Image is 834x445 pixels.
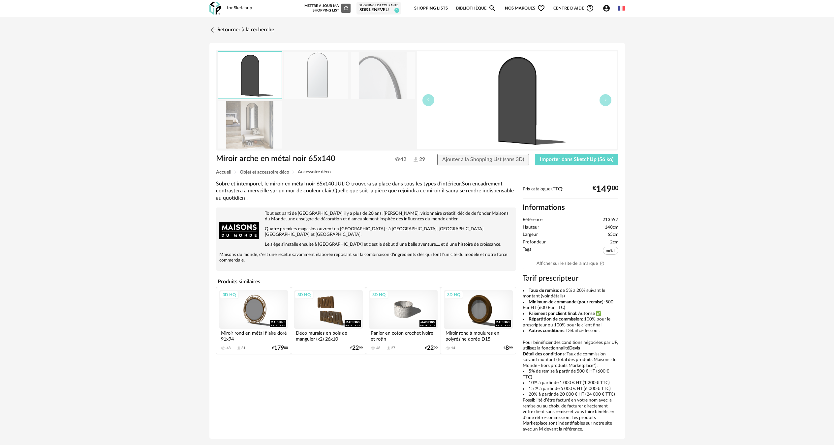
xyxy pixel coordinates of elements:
li: : de 5% à 20% suivant le montant (voir détails) [523,288,618,299]
div: € 99 [425,346,438,350]
div: 48 [376,346,380,350]
div: for Sketchup [227,5,252,11]
div: 3D HQ [369,291,388,299]
div: Miroir rond en métal filaire doré 91x94 [219,329,288,342]
a: Shopping List courante SDB LENEVEU 5 [359,4,398,13]
span: Open In New icon [600,261,604,265]
div: Miroir rond à moulures en polyrésine dorée D15 [444,329,512,342]
li: : Détail ci-dessous [523,328,618,334]
span: métal [603,247,618,255]
div: 31 [241,346,245,350]
li: 10% à partir de 1 000 € HT (1 200 € TTC) [523,380,618,386]
span: 149 [596,187,612,192]
div: SDB LENEVEU [359,7,398,13]
button: Ajouter à la Shopping List (sans 3D) [437,154,529,166]
img: miroir-arche-en-metal-noir-65x140-1000-9-28-213597_2.jpg [351,52,415,99]
h2: Informations [523,203,618,212]
span: 29 [412,156,425,163]
span: Nos marques [505,1,545,16]
b: Autres conditions [529,328,564,333]
b: Taux de remise [529,288,558,293]
div: € 99 [504,346,513,350]
div: € 00 [272,346,288,350]
h3: Tarif prescripteur [523,274,618,283]
div: Prix catalogue (TTC): [523,186,618,199]
span: Objet et accessoire déco [240,170,289,175]
span: 213597 [602,217,618,223]
h1: Miroir arche en métal noir 65x140 [216,154,380,164]
div: 48 [227,346,231,350]
img: fr [618,5,625,12]
span: Accessoire déco [298,170,331,174]
li: 20% à partir de 20 000 € HT (24 000 € TTC) Possibilité d’être facturé en votre nom avec la remise... [523,392,618,432]
img: Téléchargements [412,156,419,163]
p: Tout est parti de [GEOGRAPHIC_DATA] il y a plus de 20 ans. [PERSON_NAME], visionnaire créatif, dé... [219,211,513,222]
span: 140cm [605,225,618,231]
div: Déco murales en bois de manguier (x2) 26x10 [294,329,363,342]
span: 5 [394,8,399,13]
span: Tags [523,247,531,256]
span: 22 [427,346,434,350]
div: 27 [391,346,395,350]
span: Ajouter à la Shopping List (sans 3D) [442,157,524,162]
div: Panier en coton crochet ivoire et rotin [369,329,438,342]
img: brand logo [219,211,259,250]
a: Retourner à la recherche [209,23,274,37]
img: thumbnail.png [417,51,617,149]
span: Accueil [216,170,231,175]
b: Devis [569,346,580,350]
img: OXP [209,2,221,15]
span: Magnify icon [488,4,496,12]
span: Account Circle icon [602,4,610,12]
span: Help Circle Outline icon [586,4,594,12]
img: thumbnail.png [218,52,282,98]
div: 14 [451,346,455,350]
p: Maisons du monde, c'est une recette savamment élaborée reposant sur la combinaison d'ingrédients ... [219,252,513,263]
li: 5% de remise à partir de 500 € HT (600 € TTC) [523,369,618,380]
a: Afficher sur le site de la marqueOpen In New icon [523,258,618,269]
div: 3D HQ [444,291,463,299]
p: Le siège s'installe ensuite à [GEOGRAPHIC_DATA] et c'est le début d'une belle aventure.... et d'u... [219,242,513,247]
div: € 99 [350,346,363,350]
span: Centre d'aideHelp Circle Outline icon [553,4,594,12]
span: Référence [523,217,542,223]
a: 3D HQ Déco murales en bois de manguier (x2) 26x10 €2299 [291,287,366,354]
div: Shopping List courante [359,4,398,8]
b: Paiement par client final [529,311,576,316]
span: 22 [352,346,359,350]
li: : Autorisé ✅ [523,311,618,317]
p: Quatre premiers magasins ouvrent en [GEOGRAPHIC_DATA] - à [GEOGRAPHIC_DATA], [GEOGRAPHIC_DATA], [... [219,226,513,237]
li: 15 % à partir de 5 000 € HT (6 000 € TTC) [523,386,618,392]
span: Importer dans SketchUp (56 ko) [540,157,613,162]
div: € 00 [593,187,618,192]
span: Download icon [236,346,241,351]
span: 8 [506,346,509,350]
li: : 500 Eur HT (600 Eur TTC) [523,299,618,311]
b: Minimum de commande (pour remise) [529,300,603,304]
span: 179 [274,346,284,350]
span: Heart Outline icon [537,4,545,12]
img: miroir-arche-en-metal-noir-65x140-1000-9-28-213597_1.jpg [284,52,348,99]
span: 65cm [607,232,618,238]
span: Account Circle icon [602,4,613,12]
div: Mettre à jour ma Shopping List [303,4,351,13]
div: Breadcrumb [216,170,618,175]
a: 3D HQ Panier en coton crochet ivoire et rotin 48 Download icon 27 €2299 [366,287,441,354]
a: 3D HQ Miroir rond en métal filaire doré 91x94 48 Download icon 31 €17900 [216,287,291,354]
span: Hauteur [523,225,539,231]
button: Importer dans SketchUp (56 ko) [535,154,618,166]
b: Répartition de commission [529,317,582,321]
div: Pour bénéficier des conditions négociées par UP, utilisez la fonctionnalité : Taux de commission ... [523,288,618,432]
h4: Produits similaires [216,277,516,287]
div: 3D HQ [220,291,239,299]
span: Largeur [523,232,538,238]
span: 2cm [610,239,618,245]
img: miroir-arche-en-metal-noir-65x140-1000-9-28-213597_5.jpg [218,101,282,148]
span: Download icon [386,346,391,351]
b: Détail des conditions [523,352,565,356]
li: : 100% pour le prescripteur ou 100% pour le client final [523,317,618,328]
img: svg+xml;base64,PHN2ZyB3aWR0aD0iMjQiIGhlaWdodD0iMjQiIHZpZXdCb3g9IjAgMCAyNCAyNCIgZmlsbD0ibm9uZSIgeG... [209,26,217,34]
a: 3D HQ Miroir rond à moulures en polyrésine dorée D15 14 €899 [441,287,515,354]
span: Profondeur [523,239,546,245]
span: 42 [395,156,406,163]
